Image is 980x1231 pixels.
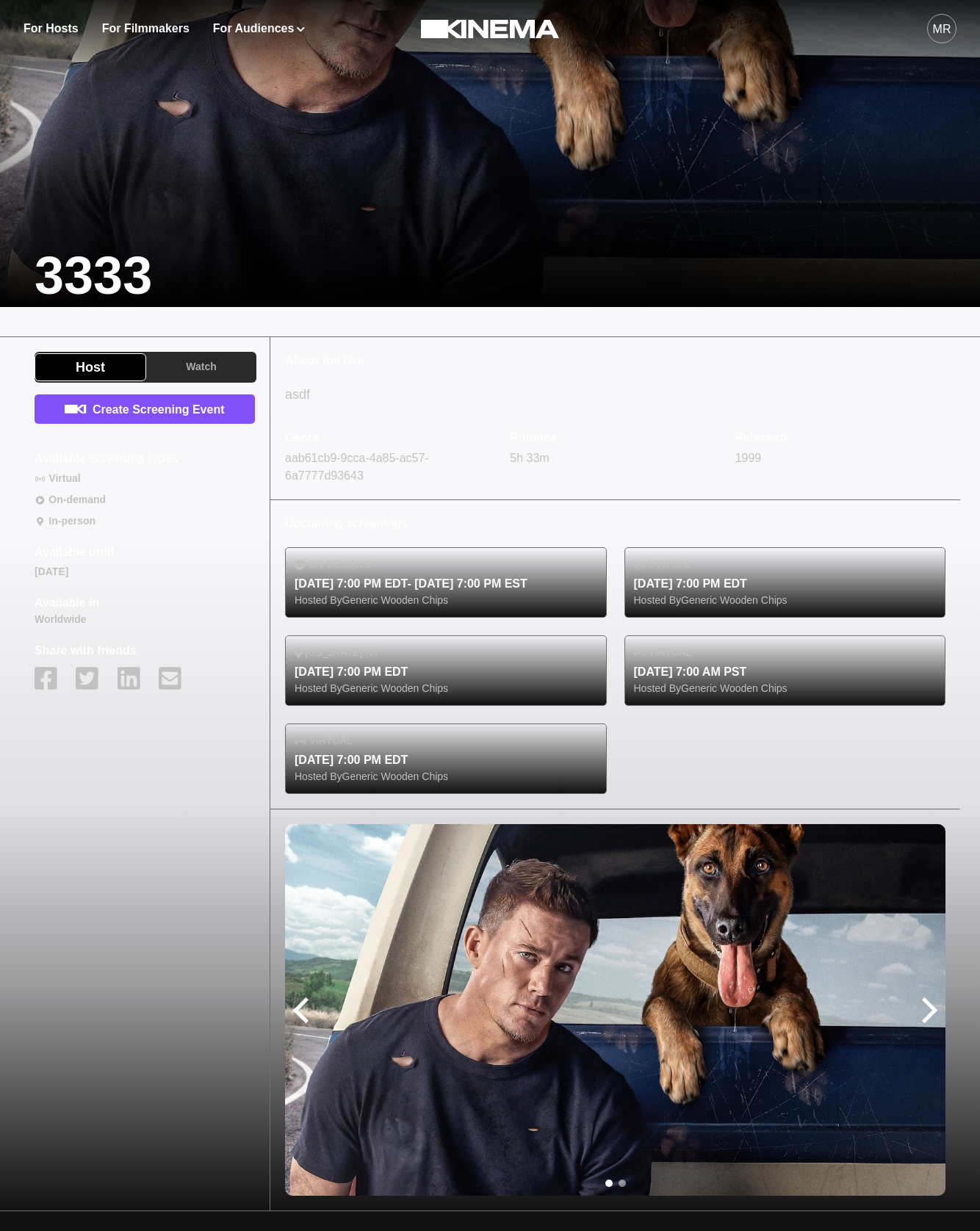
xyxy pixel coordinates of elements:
[634,575,937,593] p: [DATE] 7:00 PM EDT
[102,20,190,37] a: For Filmmakers
[118,660,140,698] button: linkedin
[295,575,597,593] p: [DATE] 7:00 PM EDT - [DATE] 7:00 PM EST
[48,471,80,486] p: Virtual
[735,450,945,467] p: 1999
[510,429,720,447] p: Runtime
[648,645,936,660] p: Virtual
[35,394,255,424] a: Create Screening Event
[35,244,152,307] h1: 3333
[295,733,597,784] a: Virtual[DATE] 7:00 PM EDTHosted ByGeneric Wooden Chips
[76,660,98,698] button: twitter
[295,681,597,696] p: Hosted By Generic Wooden Chips
[35,594,99,612] p: Available in
[35,660,57,698] button: facebook
[48,513,96,529] p: In-person
[634,645,937,696] a: Virtual[DATE] 7:00 AM PSTHosted ByGeneric Wooden Chips
[308,557,597,572] p: On-demand
[159,660,181,698] button: email
[35,612,99,627] p: Worldwide
[634,663,937,681] p: [DATE] 7:00 AM PST
[295,751,597,769] p: [DATE] 7:00 PM EDT
[35,564,114,580] p: [DATE]
[295,663,597,681] p: [DATE] 7:00 PM EDT
[295,769,597,784] p: Hosted By Generic Wooden Chips
[285,352,945,369] p: About the film
[285,429,495,447] p: Genre
[735,429,945,447] p: Released
[510,450,720,467] p: 5h 33m
[295,593,597,608] p: Hosted By Generic Wooden Chips
[48,492,106,508] p: On-demand
[634,593,937,608] p: Hosted By Generic Wooden Chips
[35,642,181,660] p: Share with friends
[295,557,597,608] a: On-demand[DATE] 7:00 PM EDT- [DATE] 7:00 PM ESTHosted ByGeneric Wooden Chips
[35,450,179,468] p: Available screening types
[648,557,936,572] p: Virtual
[285,384,945,405] p: asdf
[24,20,79,37] a: For Hosts
[634,681,937,696] p: Hosted By Generic Wooden Chips
[35,544,114,561] p: Available until
[213,20,305,37] button: For Audiences
[295,645,597,696] a: [US_STATE],NY[DATE] 7:00 PM EDTHosted ByGeneric Wooden Chips
[309,733,597,748] p: Virtual
[306,645,380,660] p: [US_STATE] , NY
[285,515,945,533] p: Upcoming screenings
[285,450,495,485] p: aab61cb9-9cca-4a85-ac57-6a7777d93643
[634,557,937,608] a: Virtual[DATE] 7:00 PM EDTHosted ByGeneric Wooden Chips
[933,21,951,38] div: MR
